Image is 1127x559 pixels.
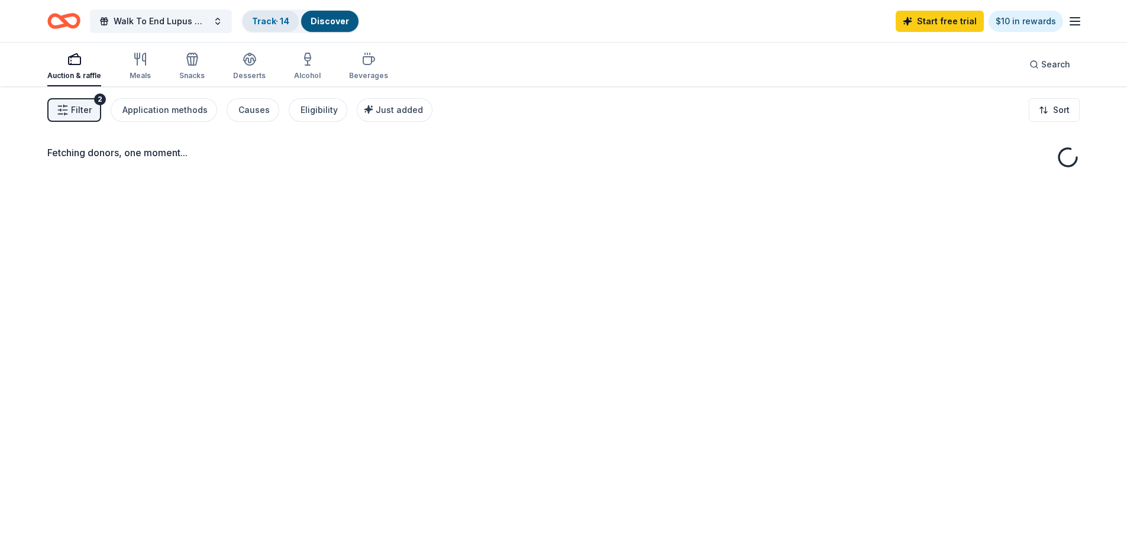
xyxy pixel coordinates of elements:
div: Eligibility [301,103,338,117]
a: Track· 14 [252,16,289,26]
button: Desserts [233,47,266,86]
button: Application methods [111,98,217,122]
a: Start free trial [896,11,984,32]
button: Search [1020,53,1080,76]
div: Snacks [179,71,205,80]
button: Causes [227,98,279,122]
div: Meals [130,71,151,80]
div: Fetching donors, one moment... [47,146,1080,160]
div: Application methods [122,103,208,117]
a: Home [47,7,80,35]
span: Sort [1053,103,1070,117]
button: Auction & raffle [47,47,101,86]
span: Search [1041,57,1070,72]
a: Discover [311,16,349,26]
button: Alcohol [294,47,321,86]
span: Walk To End Lupus Now [US_STATE] [114,14,208,28]
button: Sort [1029,98,1080,122]
div: Beverages [349,71,388,80]
div: 2 [94,93,106,105]
button: Eligibility [289,98,347,122]
button: Meals [130,47,151,86]
div: Desserts [233,71,266,80]
button: Snacks [179,47,205,86]
button: Just added [357,98,432,122]
div: Auction & raffle [47,71,101,80]
button: Filter2 [47,98,101,122]
button: Walk To End Lupus Now [US_STATE] [90,9,232,33]
button: Track· 14Discover [241,9,360,33]
button: Beverages [349,47,388,86]
div: Alcohol [294,71,321,80]
a: $10 in rewards [989,11,1063,32]
div: Causes [238,103,270,117]
span: Just added [376,105,423,115]
span: Filter [71,103,92,117]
